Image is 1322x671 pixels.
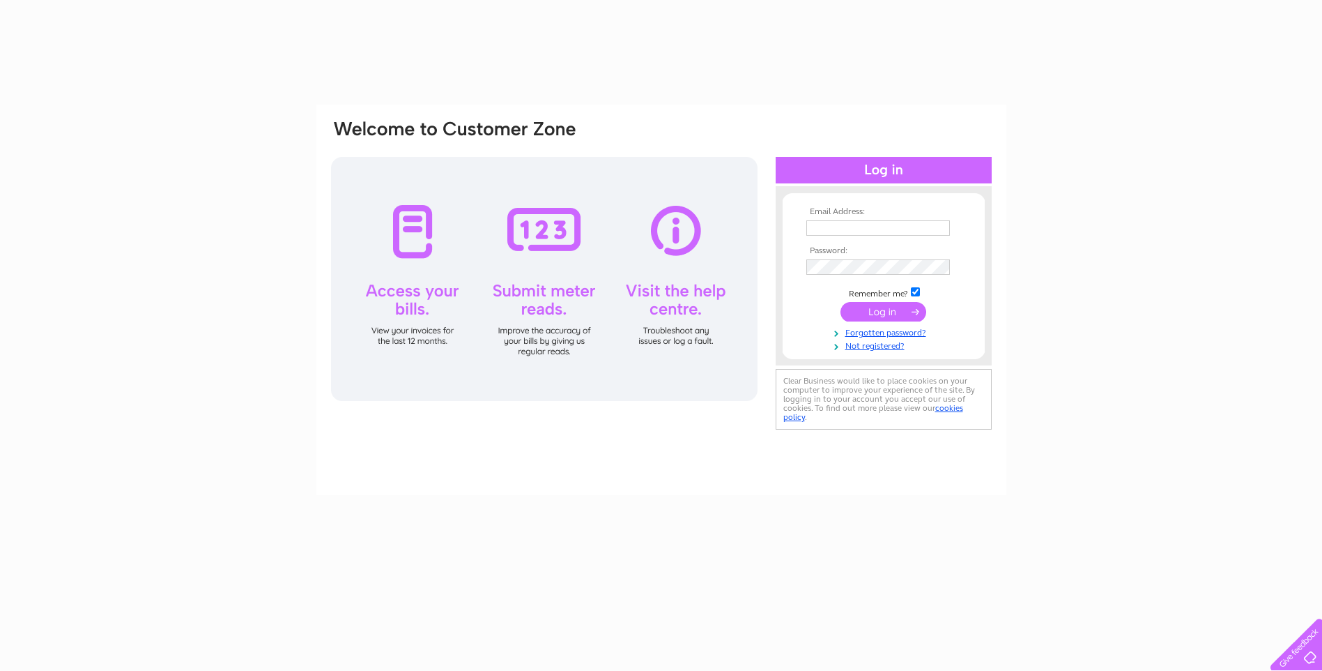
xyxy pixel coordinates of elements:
[840,302,926,322] input: Submit
[806,338,964,352] a: Not registered?
[803,207,964,217] th: Email Address:
[803,246,964,256] th: Password:
[806,325,964,338] a: Forgotten password?
[776,369,992,430] div: Clear Business would like to place cookies on your computer to improve your experience of the sit...
[803,285,964,299] td: Remember me?
[783,403,963,422] a: cookies policy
